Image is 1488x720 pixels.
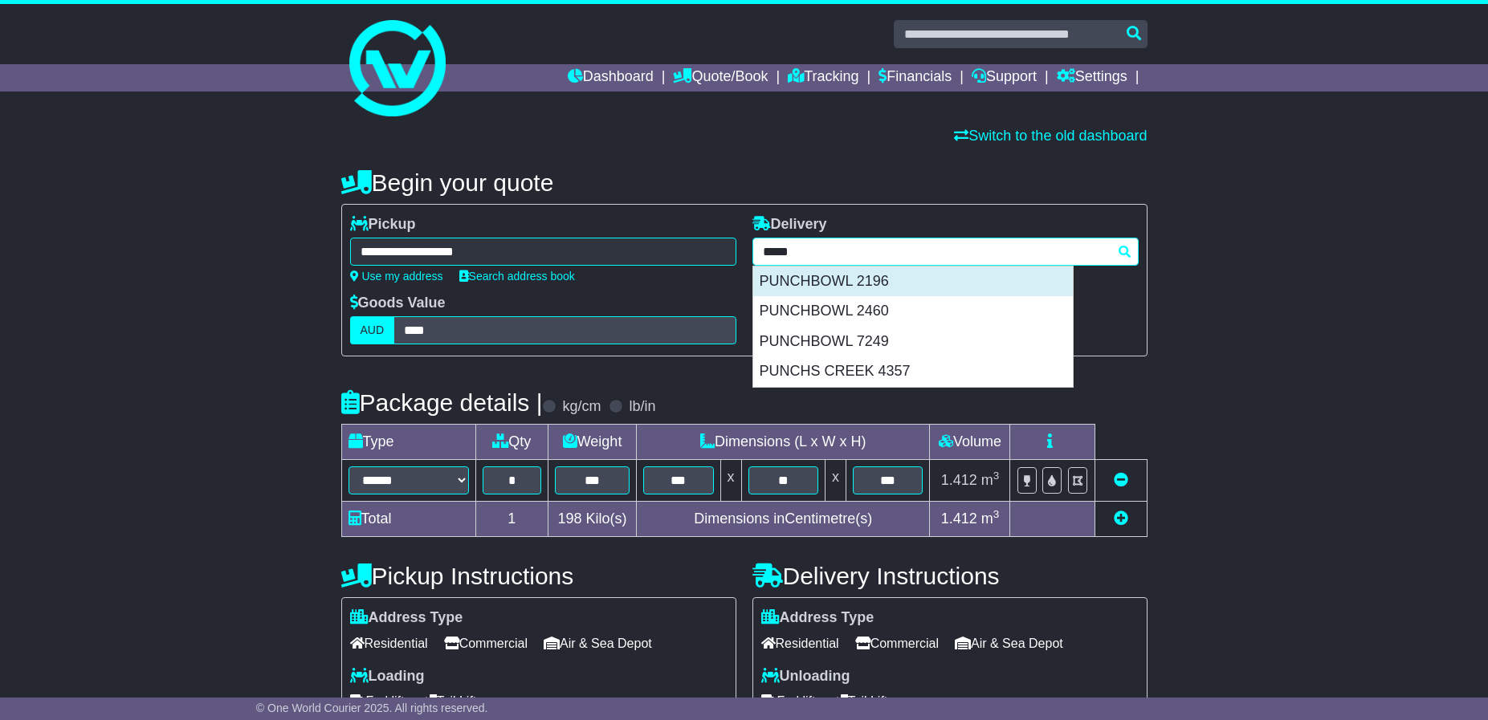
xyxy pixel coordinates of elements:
[558,511,582,527] span: 198
[629,398,655,416] label: lb/in
[761,631,839,656] span: Residential
[930,425,1010,460] td: Volume
[972,64,1037,92] a: Support
[544,631,652,656] span: Air & Sea Depot
[350,668,425,685] label: Loading
[761,609,874,627] label: Address Type
[993,508,1000,520] sup: 3
[753,296,1073,327] div: PUNCHBOWL 2460
[673,64,768,92] a: Quote/Book
[256,702,488,714] span: © One World Courier 2025. All rights reserved.
[954,128,1147,144] a: Switch to the old dashboard
[720,460,741,502] td: x
[459,270,575,283] a: Search address book
[350,631,428,656] span: Residential
[753,266,1073,297] div: PUNCHBOWL 2196
[548,502,637,537] td: Kilo(s)
[475,502,548,537] td: 1
[568,64,654,92] a: Dashboard
[753,327,1073,357] div: PUNCHBOWL 7249
[855,631,939,656] span: Commercial
[955,631,1063,656] span: Air & Sea Depot
[444,631,528,656] span: Commercial
[548,425,637,460] td: Weight
[562,398,601,416] label: kg/cm
[350,316,395,344] label: AUD
[993,470,1000,482] sup: 3
[752,563,1148,589] h4: Delivery Instructions
[350,295,446,312] label: Goods Value
[825,460,846,502] td: x
[475,425,548,460] td: Qty
[637,425,930,460] td: Dimensions (L x W x H)
[421,689,477,714] span: Tail Lift
[752,216,827,234] label: Delivery
[350,216,416,234] label: Pickup
[981,511,1000,527] span: m
[341,169,1148,196] h4: Begin your quote
[879,64,952,92] a: Financials
[350,609,463,627] label: Address Type
[761,689,816,714] span: Forklift
[350,689,405,714] span: Forklift
[341,563,736,589] h4: Pickup Instructions
[941,511,977,527] span: 1.412
[637,502,930,537] td: Dimensions in Centimetre(s)
[341,389,543,416] h4: Package details |
[341,502,475,537] td: Total
[1114,472,1128,488] a: Remove this item
[1057,64,1127,92] a: Settings
[753,356,1073,387] div: PUNCHS CREEK 4357
[981,472,1000,488] span: m
[941,472,977,488] span: 1.412
[788,64,858,92] a: Tracking
[832,689,888,714] span: Tail Lift
[1114,511,1128,527] a: Add new item
[350,270,443,283] a: Use my address
[761,668,850,685] label: Unloading
[341,425,475,460] td: Type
